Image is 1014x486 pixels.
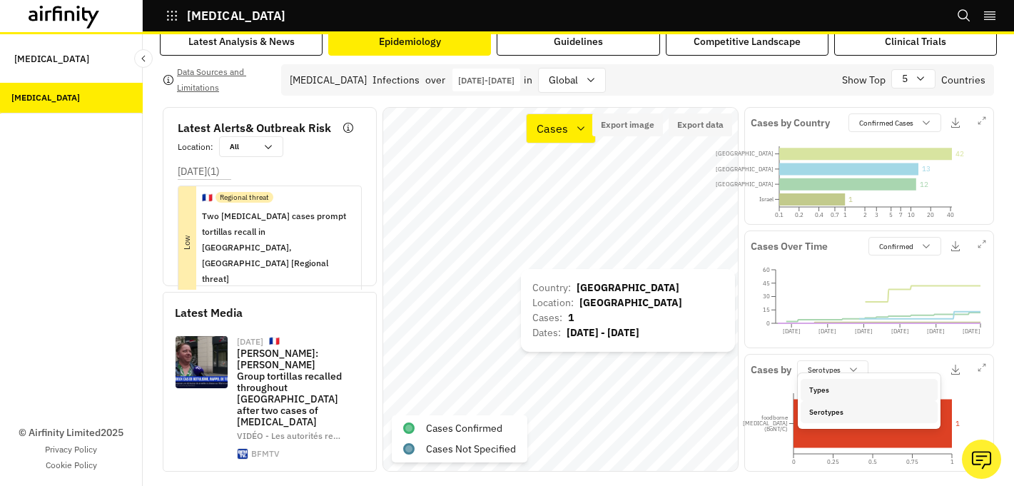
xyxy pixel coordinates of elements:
[889,211,893,218] tspan: 5
[868,458,877,465] tspan: 0.5
[763,280,770,287] tspan: 45
[751,363,791,378] p: Cases by
[269,335,280,348] p: 🇫🇷
[899,211,903,218] tspan: 7
[579,295,682,310] div: [GEOGRAPHIC_DATA]
[955,149,964,158] tspan: 42
[452,69,520,91] button: Interact with the calendar and add the check-in date for your trip.
[879,241,913,252] p: Confirmed
[237,348,342,427] p: [PERSON_NAME]: [PERSON_NAME] Group tortillas recalled throughout [GEOGRAPHIC_DATA] after two case...
[458,75,514,86] p: [DATE] - [DATE]
[290,73,367,88] div: [MEDICAL_DATA]
[131,233,243,251] p: Low
[818,328,836,335] tspan: [DATE]
[237,430,340,441] span: VIDÉO - Les autorités re …
[237,338,263,346] div: [DATE]
[827,458,839,465] tspan: 0.25
[783,328,801,335] tspan: [DATE]
[178,164,220,179] p: [DATE] ( 1 )
[46,459,97,472] a: Cookie Policy
[906,458,918,465] tspan: 0.75
[891,328,909,335] tspan: [DATE]
[955,419,960,428] tspan: 1
[187,9,285,22] p: [MEDICAL_DATA]
[220,192,269,203] p: Regional threat
[19,425,123,440] p: © Airfinity Limited 2025
[761,414,789,421] tspan: foodborne
[532,280,571,295] p: Country :
[908,211,915,218] tspan: 10
[202,191,213,204] p: 🇫🇷
[795,211,803,218] tspan: 0.2
[176,336,228,388] img: Bretagne-des-tortillas-du-groupe-Palacios-rappelees-dans-toute-la-France-apres-deux-cas-de-botuli...
[716,150,774,157] tspan: [GEOGRAPHIC_DATA]
[808,365,841,375] p: Serotypes
[238,449,248,459] img: apple-icon-228x228.png
[927,328,945,335] tspan: [DATE]
[875,211,878,218] tspan: 3
[537,120,568,137] p: Cases
[379,34,441,49] div: Epidemiology
[532,295,574,310] p: Location :
[962,440,1001,479] button: Ask our analysts
[941,73,985,88] p: Countries
[592,113,663,136] button: Export image
[669,113,732,136] button: Export data
[775,211,784,218] tspan: 0.1
[848,195,853,204] tspan: 1
[567,325,639,340] div: [DATE] - [DATE]
[902,71,908,86] p: 5
[426,442,516,457] p: Cases Not Specified
[751,116,830,131] p: Cases by Country
[947,211,954,218] tspan: 40
[524,73,532,88] p: in
[163,69,270,91] button: Data Sources and Limitations
[716,181,774,188] tspan: [GEOGRAPHIC_DATA]
[251,450,280,458] div: BFMTV
[178,141,213,153] p: Location :
[188,34,295,49] div: Latest Analysis & News
[792,458,796,465] tspan: 0
[927,211,934,218] tspan: 20
[532,310,562,325] p: Cases :
[763,266,770,273] tspan: 60
[554,34,603,49] div: Guidelines
[202,208,350,287] p: Two [MEDICAL_DATA] cases prompt tortillas recall in [GEOGRAPHIC_DATA], [GEOGRAPHIC_DATA] [Regiona...
[14,46,89,71] p: [MEDICAL_DATA]
[425,73,445,88] p: over
[763,306,770,313] tspan: 15
[859,118,913,128] p: Confirmed Cases
[568,310,574,325] div: 1
[885,34,946,49] div: Clinical Trials
[759,196,774,203] tspan: Israel
[532,325,561,340] p: Dates :
[843,211,847,218] tspan: 1
[815,211,823,218] tspan: 0.4
[134,49,153,68] button: Close Sidebar
[163,327,353,477] a: [DATE]🇫🇷[PERSON_NAME]: [PERSON_NAME] Group tortillas recalled throughout [GEOGRAPHIC_DATA] after ...
[963,328,980,335] tspan: [DATE]
[716,166,774,173] tspan: [GEOGRAPHIC_DATA]
[863,211,867,218] tspan: 2
[950,458,954,465] tspan: 1
[11,91,80,104] div: [MEDICAL_DATA]
[842,73,886,88] p: Show Top
[751,239,828,254] p: Cases Over Time
[178,119,331,136] p: Latest Alerts & Outbreak Risk
[166,4,285,28] button: [MEDICAL_DATA]
[855,328,873,335] tspan: [DATE]
[577,280,679,295] div: [GEOGRAPHIC_DATA]
[372,73,420,88] p: Infections
[694,34,801,49] div: Competitive Landscape
[426,421,502,436] p: Cases Confirmed
[743,420,788,427] tspan: [MEDICAL_DATA]
[922,164,931,173] tspan: 13
[920,180,928,189] tspan: 12
[177,64,270,96] p: Data Sources and Limitations
[831,211,839,218] tspan: 0.7
[809,385,829,395] p: Types
[766,320,770,327] tspan: 0
[764,425,788,432] tspan: (BoNT/C)
[957,4,971,28] button: Search
[383,108,738,471] canvas: Map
